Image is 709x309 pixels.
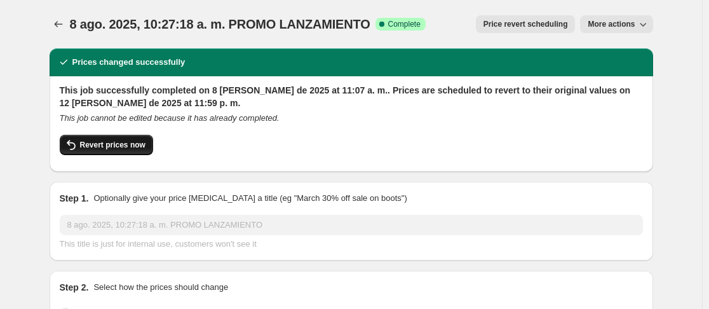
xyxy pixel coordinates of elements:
[588,19,635,29] span: More actions
[60,239,257,249] span: This title is just for internal use, customers won't see it
[60,215,643,235] input: 30% off holiday sale
[93,192,407,205] p: Optionally give your price [MEDICAL_DATA] a title (eg "March 30% off sale on boots")
[476,15,576,33] button: Price revert scheduling
[60,281,89,294] h2: Step 2.
[50,15,67,33] button: Price change jobs
[80,140,145,150] span: Revert prices now
[93,281,228,294] p: Select how the prices should change
[60,192,89,205] h2: Step 1.
[70,17,370,31] span: 8 ago. 2025, 10:27:18 a. m. PROMO LANZAMIENTO
[580,15,652,33] button: More actions
[60,84,643,109] h2: This job successfully completed on 8 [PERSON_NAME] de 2025 at 11:07 a. m.. Prices are scheduled t...
[388,19,421,29] span: Complete
[60,113,280,123] i: This job cannot be edited because it has already completed.
[72,56,186,69] h2: Prices changed successfully
[60,135,153,155] button: Revert prices now
[483,19,568,29] span: Price revert scheduling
